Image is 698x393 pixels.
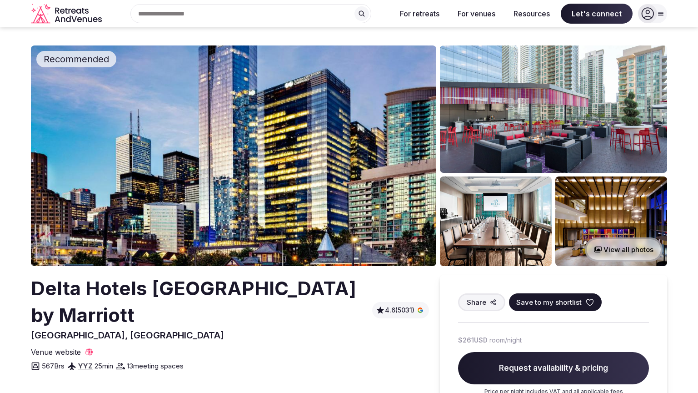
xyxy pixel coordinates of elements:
[36,51,116,67] div: Recommended
[467,297,486,307] span: Share
[440,176,552,266] img: Venue gallery photo
[40,53,113,65] span: Recommended
[585,237,663,262] button: View all photos
[31,4,104,24] svg: Retreats and Venues company logo
[31,347,81,357] span: Venue website
[393,4,447,24] button: For retreats
[489,336,522,345] span: room/night
[42,361,65,371] span: 567 Brs
[506,4,557,24] button: Resources
[440,45,667,173] img: Venue gallery photo
[31,330,224,341] span: [GEOGRAPHIC_DATA], [GEOGRAPHIC_DATA]
[31,275,369,329] h2: Delta Hotels [GEOGRAPHIC_DATA] by Marriott
[127,361,184,371] span: 13 meeting spaces
[31,347,94,357] a: Venue website
[450,4,503,24] button: For venues
[458,352,649,385] span: Request availability & pricing
[31,45,436,266] img: Venue cover photo
[95,361,113,371] span: 25 min
[509,293,602,311] button: Save to my shortlist
[78,362,93,370] a: YYZ
[516,297,582,307] span: Save to my shortlist
[561,4,633,24] span: Let's connect
[458,336,488,345] span: $261 USD
[555,176,667,266] img: Venue gallery photo
[385,306,414,315] span: 4.6 (5031)
[31,4,104,24] a: Visit the homepage
[376,306,425,315] button: 4.6(5031)
[458,293,505,311] button: Share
